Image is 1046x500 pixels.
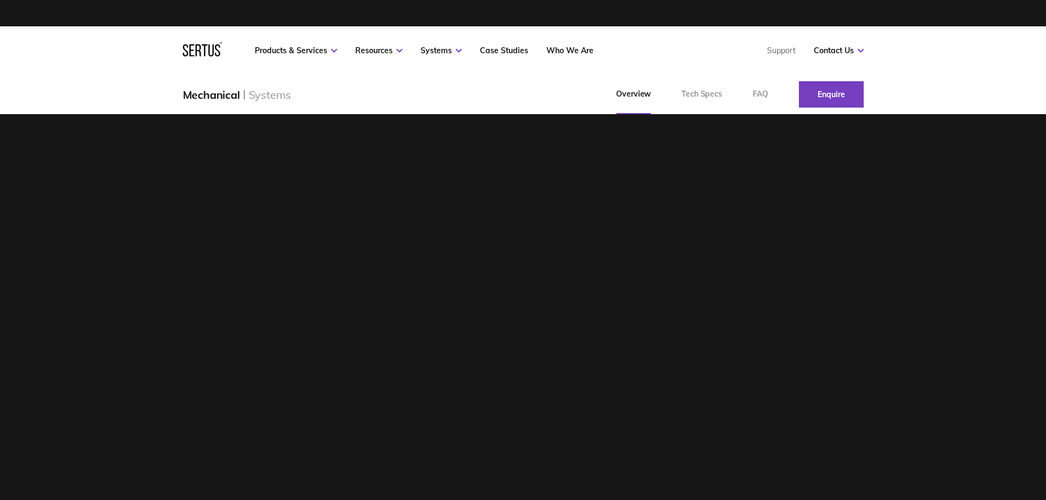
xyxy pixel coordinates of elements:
div: Mechanical [183,88,240,102]
div: Systems [249,88,292,102]
a: Who We Are [546,46,594,55]
a: Case Studies [480,46,528,55]
a: Contact Us [814,46,864,55]
a: Tech Specs [666,75,737,114]
a: FAQ [737,75,784,114]
a: Enquire [799,81,864,108]
a: Systems [421,46,462,55]
a: Support [767,46,796,55]
a: Resources [355,46,402,55]
a: Products & Services [255,46,337,55]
